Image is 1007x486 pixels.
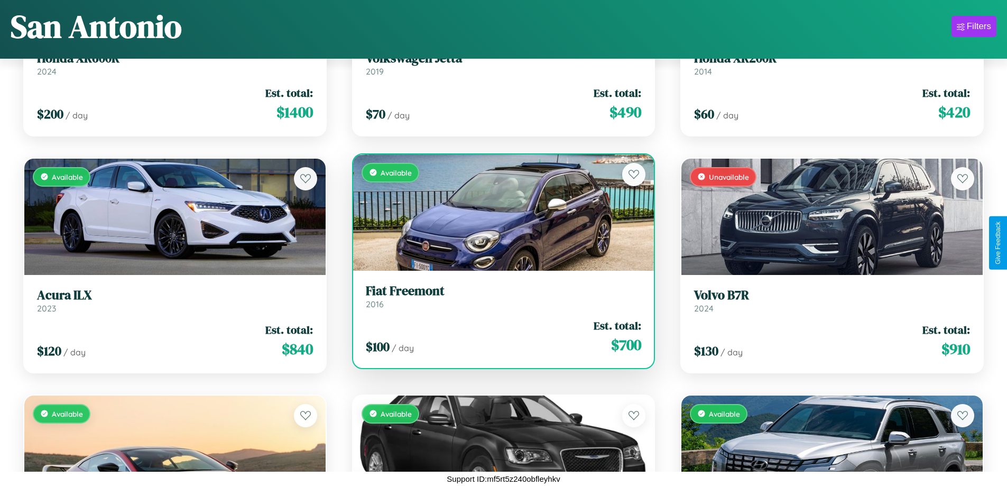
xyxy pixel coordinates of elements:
span: $ 130 [694,342,718,360]
h3: Volvo B7R [694,288,970,303]
h1: San Antonio [11,5,182,48]
span: 2023 [37,303,56,314]
span: / day [63,347,86,357]
p: Support ID: mf5rt5z240obfleyhkv [447,472,560,486]
span: / day [392,343,414,353]
span: $ 60 [694,105,714,123]
span: $ 420 [938,102,970,123]
span: $ 120 [37,342,61,360]
a: Honda XR600R2024 [37,51,313,77]
div: Give Feedback [994,222,1002,264]
span: / day [720,347,743,357]
span: Available [52,172,83,181]
button: Filters [951,16,996,37]
h3: Acura ILX [37,288,313,303]
span: Est. total: [594,85,641,100]
span: / day [387,110,410,121]
span: 2016 [366,299,384,309]
span: Est. total: [265,85,313,100]
span: 2024 [37,66,57,77]
a: Acura ILX2023 [37,288,313,314]
span: $ 490 [609,102,641,123]
a: Volkswagen Jetta2019 [366,51,642,77]
h3: Volkswagen Jetta [366,51,642,66]
div: Filters [967,21,991,32]
span: Available [709,409,740,418]
span: Available [381,409,412,418]
span: $ 840 [282,338,313,360]
span: Available [381,168,412,177]
span: Est. total: [922,85,970,100]
span: $ 700 [611,334,641,355]
h3: Fiat Freemont [366,283,642,299]
span: Est. total: [594,318,641,333]
span: $ 70 [366,105,385,123]
span: Available [52,409,83,418]
span: $ 200 [37,105,63,123]
span: Est. total: [265,322,313,337]
span: / day [716,110,738,121]
span: 2019 [366,66,384,77]
span: 2014 [694,66,712,77]
span: $ 100 [366,338,390,355]
h3: Honda XR600R [37,51,313,66]
span: 2024 [694,303,714,314]
a: Fiat Freemont2016 [366,283,642,309]
h3: Honda XR200R [694,51,970,66]
span: Est. total: [922,322,970,337]
span: / day [66,110,88,121]
span: $ 1400 [276,102,313,123]
a: Honda XR200R2014 [694,51,970,77]
a: Volvo B7R2024 [694,288,970,314]
span: Unavailable [709,172,749,181]
span: $ 910 [941,338,970,360]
